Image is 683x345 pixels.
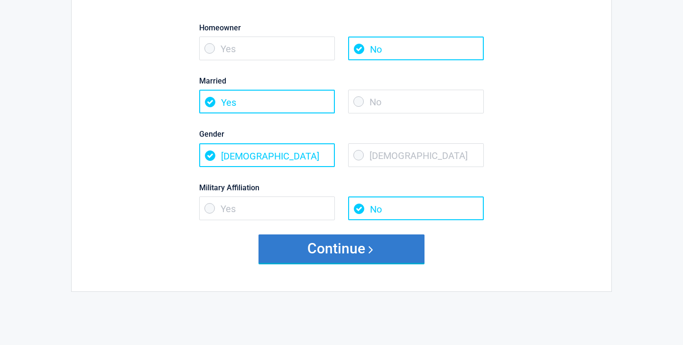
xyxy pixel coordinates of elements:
span: Yes [199,37,335,60]
label: Gender [199,128,484,140]
span: [DEMOGRAPHIC_DATA] [199,143,335,167]
span: No [348,90,484,113]
span: No [348,196,484,220]
span: [DEMOGRAPHIC_DATA] [348,143,484,167]
label: Homeowner [199,21,484,34]
span: Yes [199,196,335,220]
label: Military Affiliation [199,181,484,194]
span: No [348,37,484,60]
label: Married [199,75,484,87]
button: Continue [258,234,425,263]
span: Yes [199,90,335,113]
